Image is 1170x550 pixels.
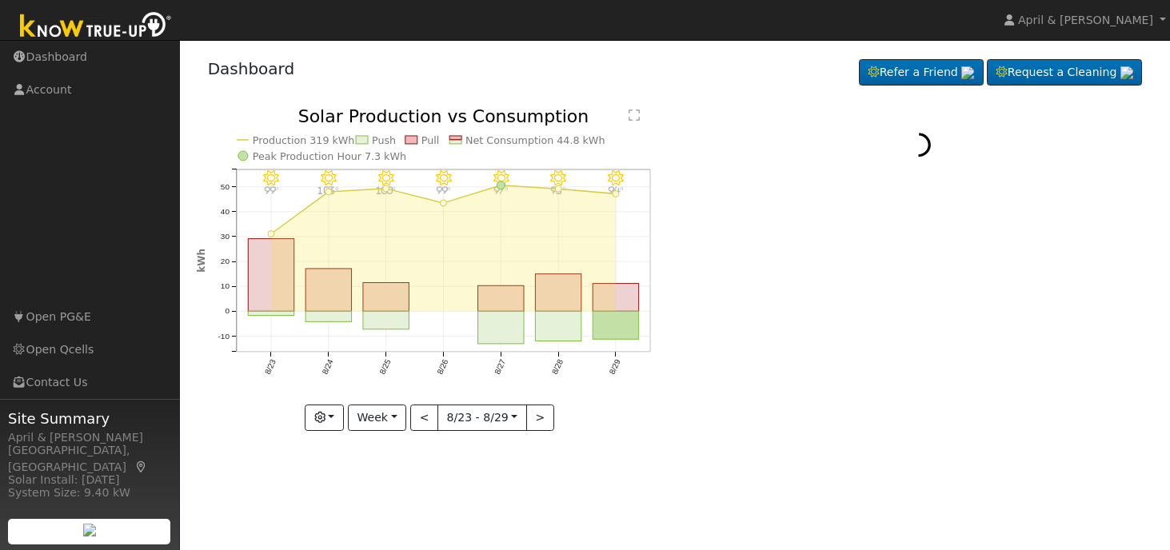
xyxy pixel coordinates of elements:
div: System Size: 9.40 kW [8,484,171,501]
a: Dashboard [208,59,295,78]
img: retrieve [961,66,974,79]
a: Request a Cleaning [987,59,1142,86]
img: retrieve [83,524,96,536]
img: retrieve [1120,66,1133,79]
span: April & [PERSON_NAME] [1018,14,1153,26]
a: Refer a Friend [859,59,984,86]
div: April & [PERSON_NAME] [8,429,171,446]
div: Solar Install: [DATE] [8,472,171,488]
img: Know True-Up [12,9,180,45]
div: [GEOGRAPHIC_DATA], [GEOGRAPHIC_DATA] [8,442,171,476]
a: Map [134,460,149,473]
span: Site Summary [8,408,171,429]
